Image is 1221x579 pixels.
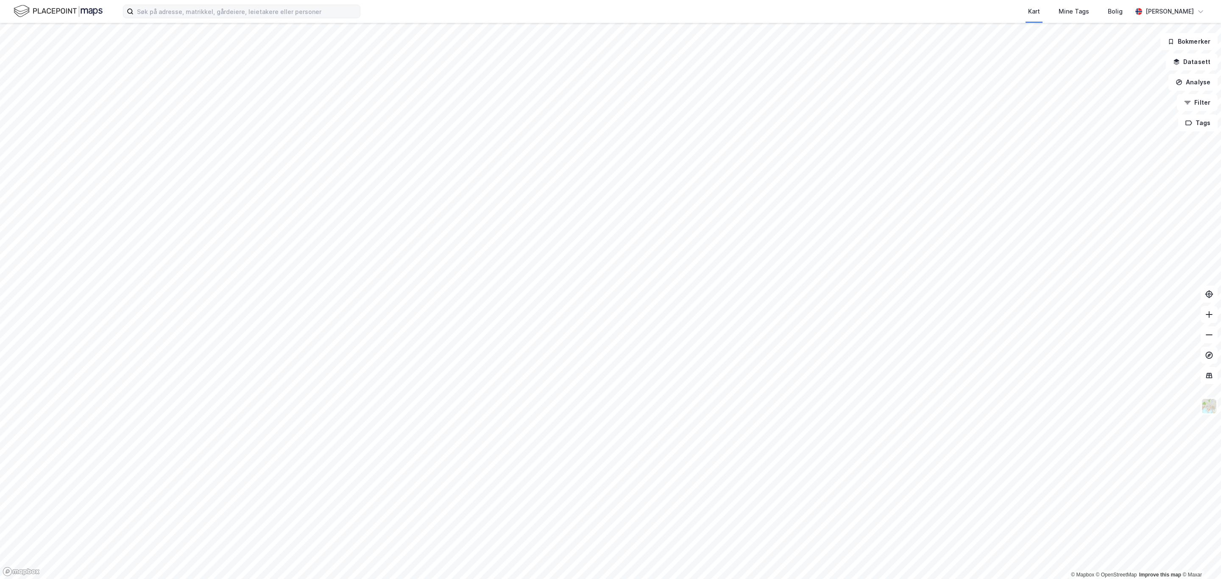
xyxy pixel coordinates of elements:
[1096,572,1137,578] a: OpenStreetMap
[1059,6,1089,17] div: Mine Tags
[1177,94,1218,111] button: Filter
[1166,53,1218,70] button: Datasett
[1108,6,1123,17] div: Bolig
[1179,538,1221,579] iframe: Chat Widget
[3,567,40,576] a: Mapbox homepage
[1160,33,1218,50] button: Bokmerker
[1028,6,1040,17] div: Kart
[1139,572,1181,578] a: Improve this map
[14,4,103,19] img: logo.f888ab2527a4732fd821a326f86c7f29.svg
[134,5,360,18] input: Søk på adresse, matrikkel, gårdeiere, leietakere eller personer
[1178,114,1218,131] button: Tags
[1201,398,1217,414] img: Z
[1071,572,1094,578] a: Mapbox
[1146,6,1194,17] div: [PERSON_NAME]
[1168,74,1218,91] button: Analyse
